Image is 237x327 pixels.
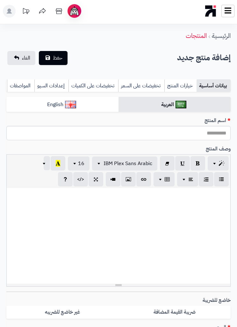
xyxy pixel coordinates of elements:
a: المواصفات [7,79,34,92]
a: تخفيضات على السعر [118,79,164,92]
a: English [6,97,118,113]
a: خيارات المنتج [164,79,197,92]
span: 16 [78,160,84,167]
a: تحديثات المنصة [18,5,34,19]
a: المنتجات [186,31,207,40]
button: 16 [68,156,90,171]
button: IBM Plex Sans Arabic [92,156,157,171]
span: الغاء [22,54,30,62]
img: العربية [176,101,187,108]
label: وصف المنتج [203,145,233,153]
label: غير خاضع للضريبه [6,306,118,319]
img: ai-face.png [69,5,80,17]
label: خاضع للضريبة [200,297,233,304]
label: ضريبة القيمة المضافة [118,306,231,319]
img: English [65,101,76,108]
img: logo-mobile.png [205,4,216,18]
span: IBM Plex Sans Arabic [104,160,152,167]
span: حفظ [53,54,62,62]
a: بيانات أساسية [197,79,231,92]
h2: إضافة منتج جديد [177,51,231,64]
a: الرئيسية [212,31,231,40]
button: حفظ [39,51,68,65]
a: تخفيضات على الكميات [68,79,118,92]
a: العربية [118,97,231,113]
a: إعدادات السيو [34,79,68,92]
label: اسم المنتج [202,117,233,124]
a: الغاء [7,51,35,65]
